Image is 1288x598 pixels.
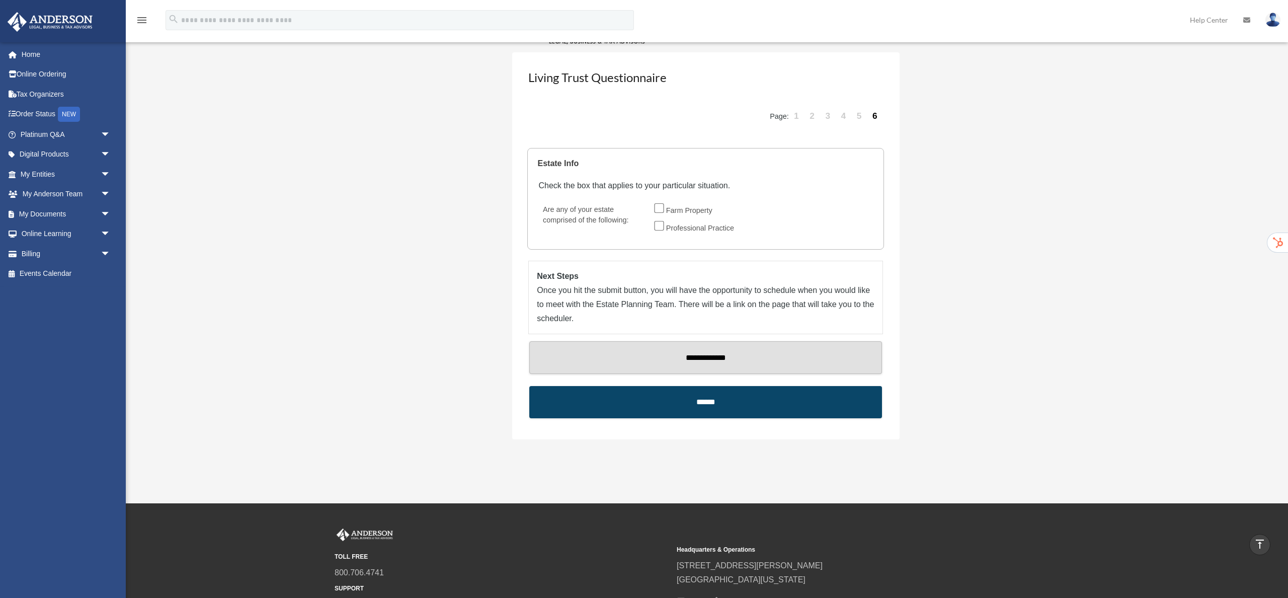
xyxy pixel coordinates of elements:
strong: Next Steps [537,272,579,280]
a: 800.706.4741 [335,568,384,577]
a: vertical_align_top [1249,534,1270,555]
h3: Living Trust Questionnaire [527,68,883,93]
img: User Pic [1265,13,1280,27]
a: 1 [789,101,803,131]
img: Anderson Advisors Platinum Portal [335,529,395,542]
a: [GEOGRAPHIC_DATA][US_STATE] [677,575,806,584]
label: Professional Practice [663,220,739,237]
span: arrow_drop_down [101,144,121,165]
i: menu [136,14,148,26]
a: My Entitiesarrow_drop_down [7,164,126,184]
small: SUPPORT [335,583,670,594]
a: Home [7,44,126,64]
a: Digital Productsarrow_drop_down [7,144,126,165]
span: arrow_drop_down [101,204,121,225]
small: TOLL FREE [335,552,670,562]
a: menu [136,18,148,26]
p: Once you hit the submit button, you will have the opportunity to schedule when you would like to ... [537,283,874,326]
div: Estate Info [537,157,869,171]
span: arrow_drop_down [101,184,121,205]
a: [STREET_ADDRESS][PERSON_NAME] [677,561,823,570]
img: Anderson Advisors Platinum Portal [5,12,96,32]
i: vertical_align_top [1254,538,1266,550]
a: Order StatusNEW [7,104,126,125]
span: arrow_drop_down [101,224,121,245]
a: My Documentsarrow_drop_down [7,204,126,224]
a: 3 [821,101,835,131]
span: arrow_drop_down [101,164,121,185]
span: arrow_drop_down [101,244,121,264]
a: 2 [806,101,820,131]
a: Tax Organizers [7,84,126,104]
a: 5 [852,101,866,131]
a: 6 [868,101,882,131]
a: Online Ordering [7,64,126,85]
label: Are any of your estate comprised of the following: [538,203,647,239]
span: Page: [770,112,789,120]
i: search [168,14,179,25]
div: NEW [58,107,80,122]
span: arrow_drop_down [101,124,121,145]
a: My Anderson Teamarrow_drop_down [7,184,126,204]
a: Events Calendar [7,264,126,284]
label: Farm Property [663,203,716,219]
small: Headquarters & Operations [677,545,1012,555]
a: Billingarrow_drop_down [7,244,126,264]
a: Platinum Q&Aarrow_drop_down [7,124,126,144]
a: 4 [837,101,851,131]
a: Online Learningarrow_drop_down [7,224,126,244]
